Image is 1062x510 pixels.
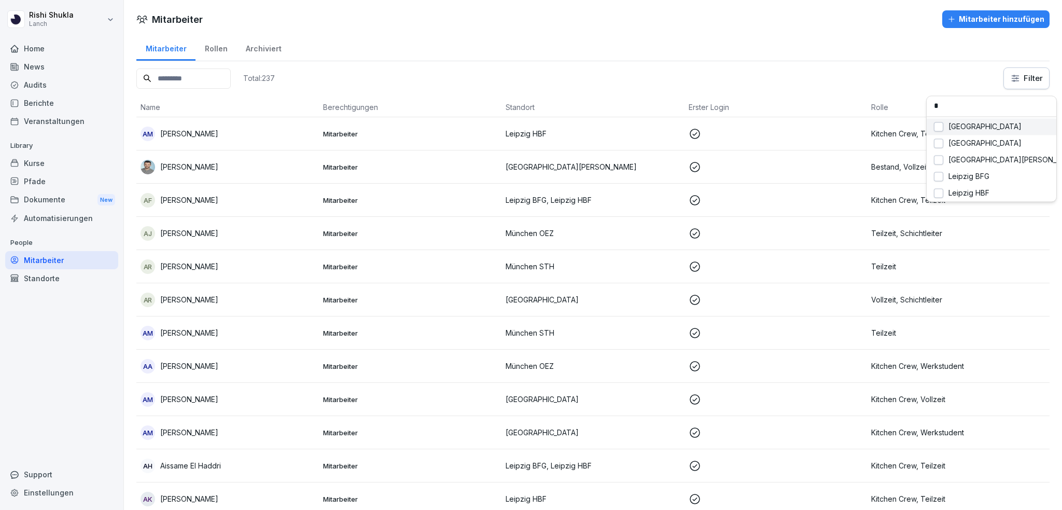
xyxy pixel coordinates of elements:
[948,188,989,198] p: Leipzig HBF
[948,122,1022,131] p: [GEOGRAPHIC_DATA]
[947,13,1044,25] div: Mitarbeiter hinzufügen
[948,172,989,181] p: Leipzig BFG
[948,139,1022,148] p: [GEOGRAPHIC_DATA]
